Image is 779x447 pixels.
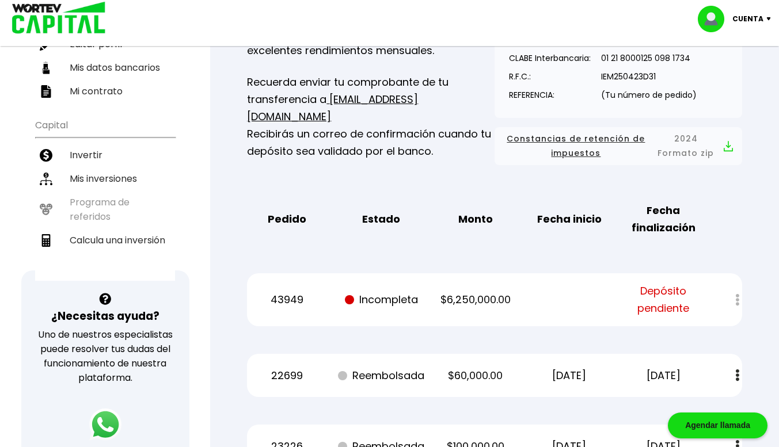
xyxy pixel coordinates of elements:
[35,167,175,190] a: Mis inversiones
[248,367,327,384] p: 22699
[35,1,175,103] ul: Perfil
[35,56,175,79] a: Mis datos bancarios
[247,92,418,124] a: [EMAIL_ADDRESS][DOMAIN_NAME]
[342,291,421,308] p: Incompleta
[89,408,121,441] img: logos_whatsapp-icon.242b2217.svg
[342,367,421,384] p: Reembolsada
[509,86,591,104] p: REFERENCIA:
[268,211,306,228] b: Pedido
[668,412,767,438] div: Agendar llamada
[624,367,704,384] p: [DATE]
[698,6,732,32] img: profile-image
[509,49,591,67] p: CLABE Interbancaria:
[601,49,697,67] p: 01 21 8000125 098 1734
[247,74,495,160] p: Recuerda enviar tu comprobante de tu transferencia a Recibirás un correo de confirmación cuando t...
[35,112,175,281] ul: Capital
[436,367,515,384] p: $60,000.00
[40,234,52,247] img: calculadora-icon.17d418c4.svg
[624,202,704,236] b: Fecha finalización
[763,17,779,21] img: icon-down
[537,211,602,228] b: Fecha inicio
[509,68,591,85] p: R.F.C.:
[40,85,52,98] img: contrato-icon.f2db500c.svg
[35,228,175,252] a: Calcula una inversión
[362,211,400,228] b: Estado
[40,173,52,185] img: inversiones-icon.6695dc30.svg
[51,308,159,324] h3: ¿Necesitas ayuda?
[36,327,174,385] p: Uno de nuestros especialistas puede resolver tus dudas del funcionamiento de nuestra plataforma.
[732,10,763,28] p: Cuenta
[436,291,515,308] p: $6,250,000.00
[248,291,327,308] p: 43949
[601,86,697,104] p: (Tu número de pedido)
[504,132,733,161] button: Constancias de retención de impuestos2024 Formato zip
[40,62,52,74] img: datos-icon.10cf9172.svg
[35,143,175,167] a: Invertir
[40,149,52,162] img: invertir-icon.b3b967d7.svg
[530,367,609,384] p: [DATE]
[624,282,704,317] span: Depósito pendiente
[458,211,493,228] b: Monto
[35,79,175,103] a: Mi contrato
[601,68,697,85] p: IEM250423D31
[504,132,648,161] span: Constancias de retención de impuestos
